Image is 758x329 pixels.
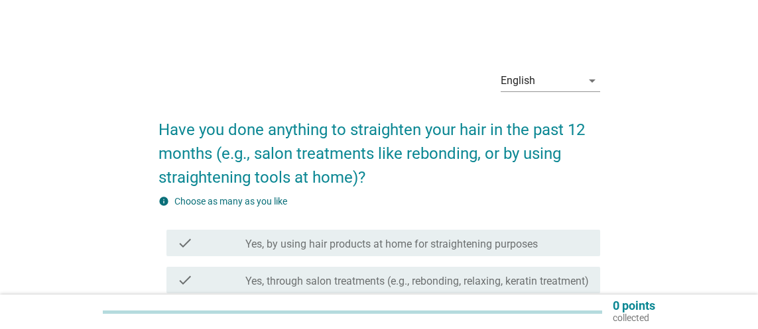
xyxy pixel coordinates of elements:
[613,312,655,324] p: collected
[245,238,538,251] label: Yes, by using hair products at home for straightening purposes
[501,75,535,87] div: English
[158,196,169,207] i: info
[158,105,600,189] h2: Have you done anything to straighten your hair in the past 12 months (e.g., salon treatments like...
[245,275,589,288] label: Yes, through salon treatments (e.g., rebonding, relaxing, keratin treatment)
[177,235,193,251] i: check
[174,196,287,207] label: Choose as many as you like
[177,272,193,288] i: check
[613,300,655,312] p: 0 points
[584,73,600,89] i: arrow_drop_down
